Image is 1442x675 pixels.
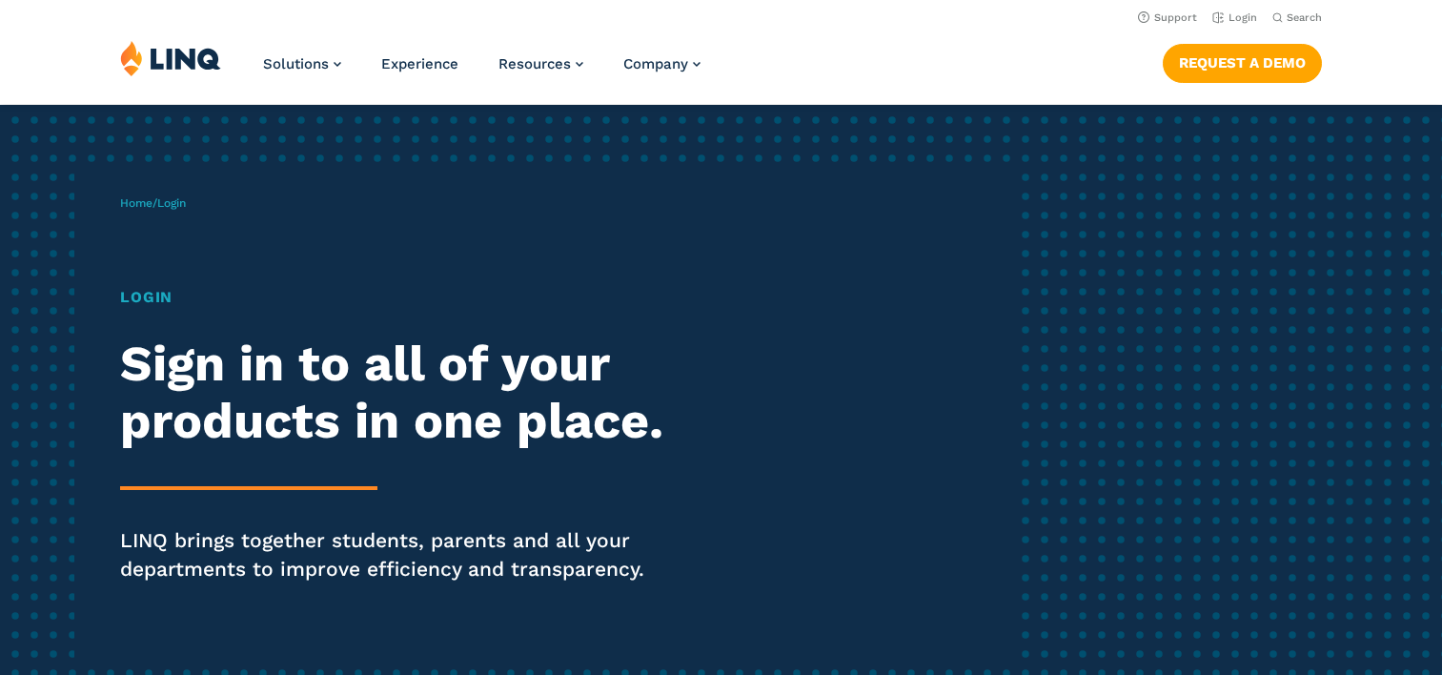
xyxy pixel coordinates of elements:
p: LINQ brings together students, parents and all your departments to improve efficiency and transpa... [120,526,676,583]
a: Support [1138,11,1197,24]
h2: Sign in to all of your products in one place. [120,336,676,450]
span: Resources [498,55,571,72]
a: Resources [498,55,583,72]
span: Company [623,55,688,72]
h1: Login [120,286,676,309]
nav: Button Navigation [1163,40,1322,82]
a: Login [1212,11,1257,24]
a: Home [120,196,152,210]
a: Solutions [263,55,341,72]
span: Login [157,196,186,210]
span: Solutions [263,55,329,72]
img: LINQ | K‑12 Software [120,40,221,76]
a: Experience [381,55,458,72]
a: Request a Demo [1163,44,1322,82]
a: Company [623,55,701,72]
span: Search [1287,11,1322,24]
nav: Primary Navigation [263,40,701,103]
button: Open Search Bar [1272,10,1322,25]
span: / [120,196,186,210]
